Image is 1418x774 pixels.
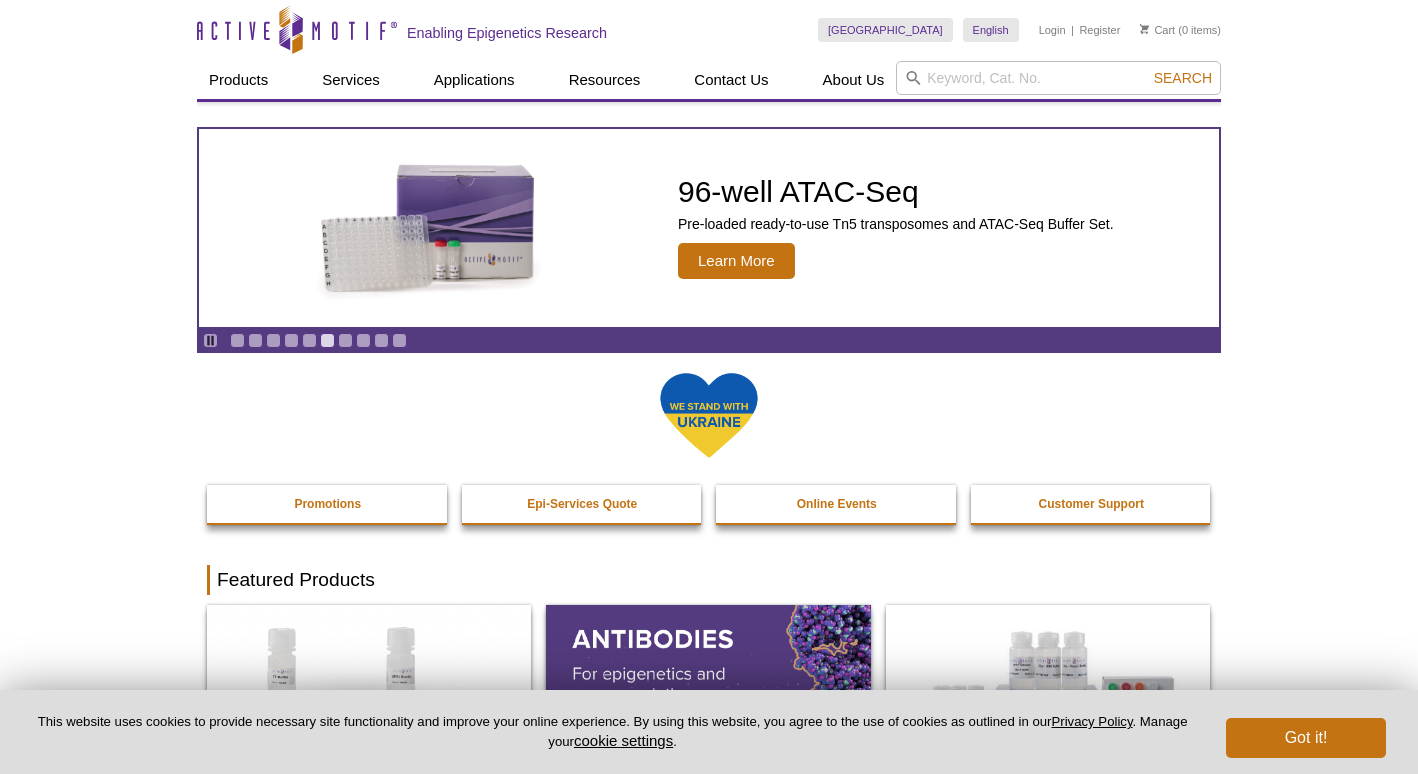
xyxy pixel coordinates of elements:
a: Promotions [207,485,449,523]
button: cookie settings [574,732,673,749]
p: This website uses cookies to provide necessary site functionality and improve your online experie... [32,713,1193,751]
strong: Customer Support [1039,497,1144,511]
a: Cart [1140,23,1175,37]
a: Active Motif Kit photo 96-well ATAC-Seq Pre-loaded ready-to-use Tn5 transposomes and ATAC-Seq Buf... [199,129,1219,327]
a: Go to slide 2 [248,333,263,348]
h2: Enabling Epigenetics Research [407,24,607,42]
iframe: Intercom live chat [1350,706,1398,754]
a: Login [1039,23,1066,37]
a: Go to slide 5 [302,333,317,348]
article: 96-well ATAC-Seq [199,129,1219,327]
a: Applications [422,61,527,99]
span: Search [1154,70,1212,86]
strong: Online Events [797,497,877,511]
h2: Featured Products [207,565,1211,595]
li: | [1071,18,1074,42]
a: Services [310,61,392,99]
a: [GEOGRAPHIC_DATA] [818,18,953,42]
a: Go to slide 9 [374,333,389,348]
a: Contact Us [682,61,780,99]
h2: 96-well ATAC-Seq [678,177,1114,207]
li: (0 items) [1140,18,1221,42]
a: Epi-Services Quote [462,485,704,523]
strong: Epi-Services Quote [527,497,637,511]
a: Go to slide 8 [356,333,371,348]
img: Active Motif Kit photo [304,153,554,303]
input: Keyword, Cat. No. [896,61,1221,95]
p: Pre-loaded ready-to-use Tn5 transposomes and ATAC-Seq Buffer Set. [678,215,1114,233]
a: Products [197,61,280,99]
a: Go to slide 7 [338,333,353,348]
button: Search [1148,69,1218,87]
a: Toggle autoplay [203,333,218,348]
a: Register [1079,23,1120,37]
a: Go to slide 10 [392,333,407,348]
strong: Promotions [294,497,361,511]
a: Online Events [716,485,958,523]
img: Your Cart [1140,24,1149,34]
a: Customer Support [971,485,1213,523]
a: Privacy Policy [1051,714,1132,729]
a: English [963,18,1019,42]
a: Go to slide 3 [266,333,281,348]
button: Got it! [1226,718,1386,758]
a: Resources [557,61,653,99]
a: Go to slide 6 [320,333,335,348]
span: Learn More [678,243,795,279]
a: About Us [811,61,897,99]
img: We Stand With Ukraine [659,371,759,460]
a: Go to slide 1 [230,333,245,348]
a: Go to slide 4 [284,333,299,348]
